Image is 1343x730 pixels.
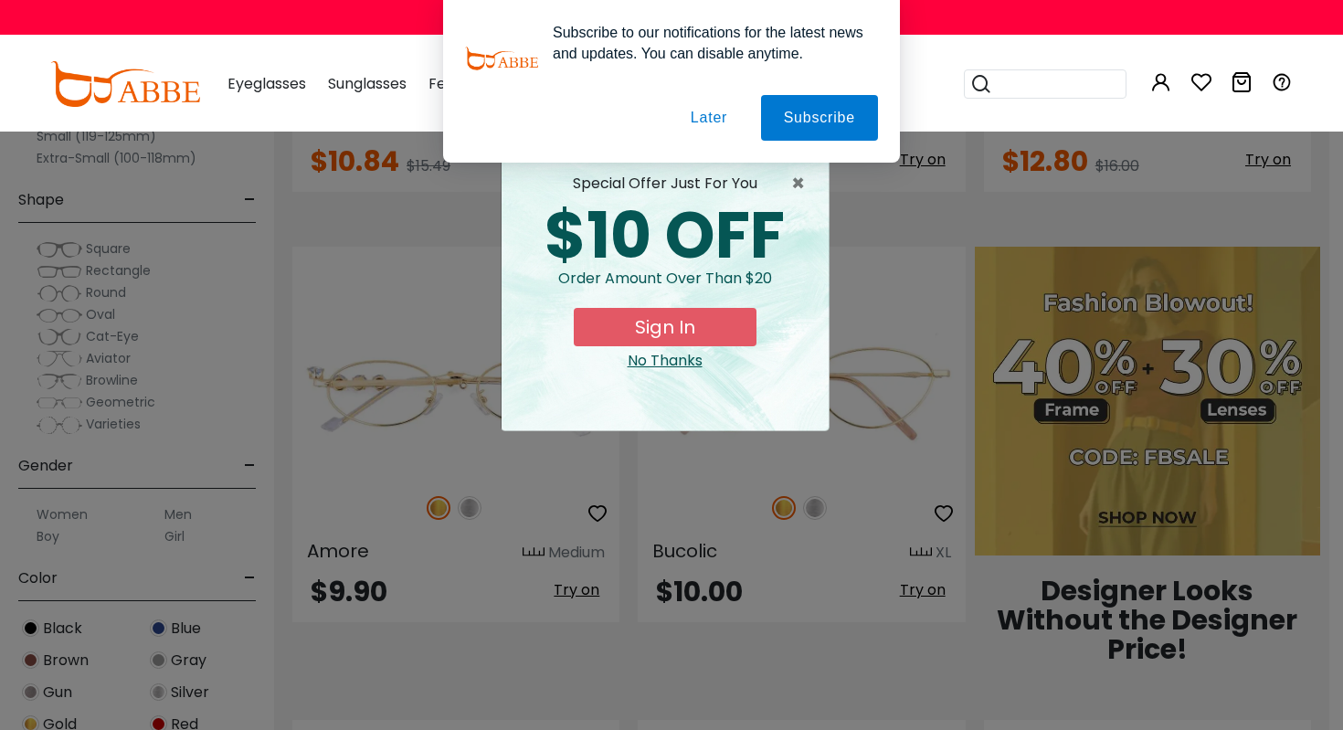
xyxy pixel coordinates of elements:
div: special offer just for you [516,173,814,195]
button: Close [791,173,814,195]
button: Later [668,95,750,141]
div: Close [516,350,814,372]
button: Sign In [574,308,756,346]
button: Subscribe [761,95,878,141]
div: Subscribe to our notifications for the latest news and updates. You can disable anytime. [538,22,878,64]
img: notification icon [465,22,538,95]
span: × [791,173,814,195]
div: Order amount over than $20 [516,268,814,308]
div: $10 OFF [516,204,814,268]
